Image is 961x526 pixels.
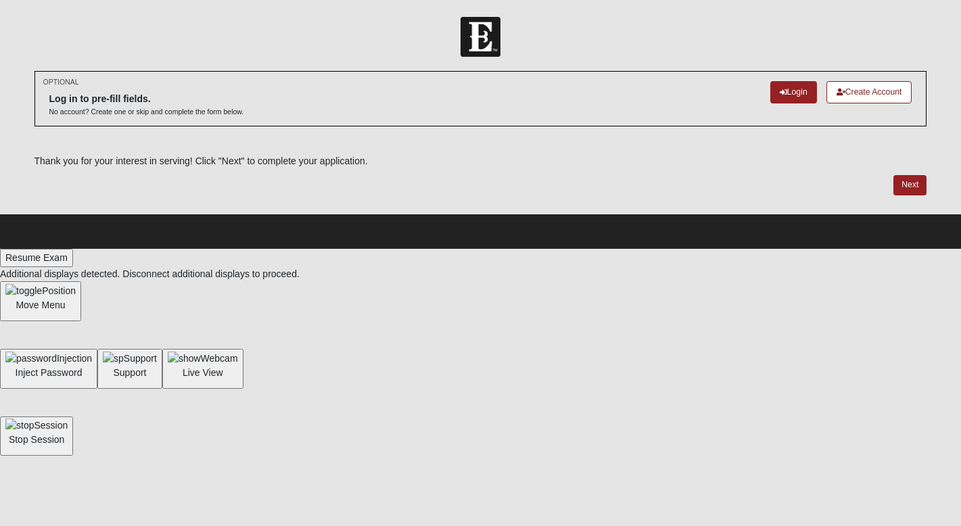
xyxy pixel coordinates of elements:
[5,298,76,312] p: Move Menu
[5,352,92,366] img: passwordInjection
[5,284,76,298] img: togglePosition
[103,352,157,366] img: spSupport
[893,175,927,195] a: Next
[49,107,244,117] p: No account? Create one or skip and complete the form below.
[461,17,500,57] img: Church of Eleven22 Logo
[5,433,68,447] p: Stop Session
[770,81,817,103] a: Login
[168,366,238,380] p: Live View
[162,349,243,389] button: Live View
[49,93,244,105] h6: Log in to pre-fill fields.
[97,349,162,389] button: Support
[5,366,92,380] p: Inject Password
[103,366,157,380] p: Support
[34,154,927,168] p: Thank you for your interest in serving! Click "Next" to complete your application.
[826,81,912,103] a: Create Account
[43,77,79,87] small: OPTIONAL
[168,352,238,366] img: showWebcam
[5,419,68,433] img: stopSession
